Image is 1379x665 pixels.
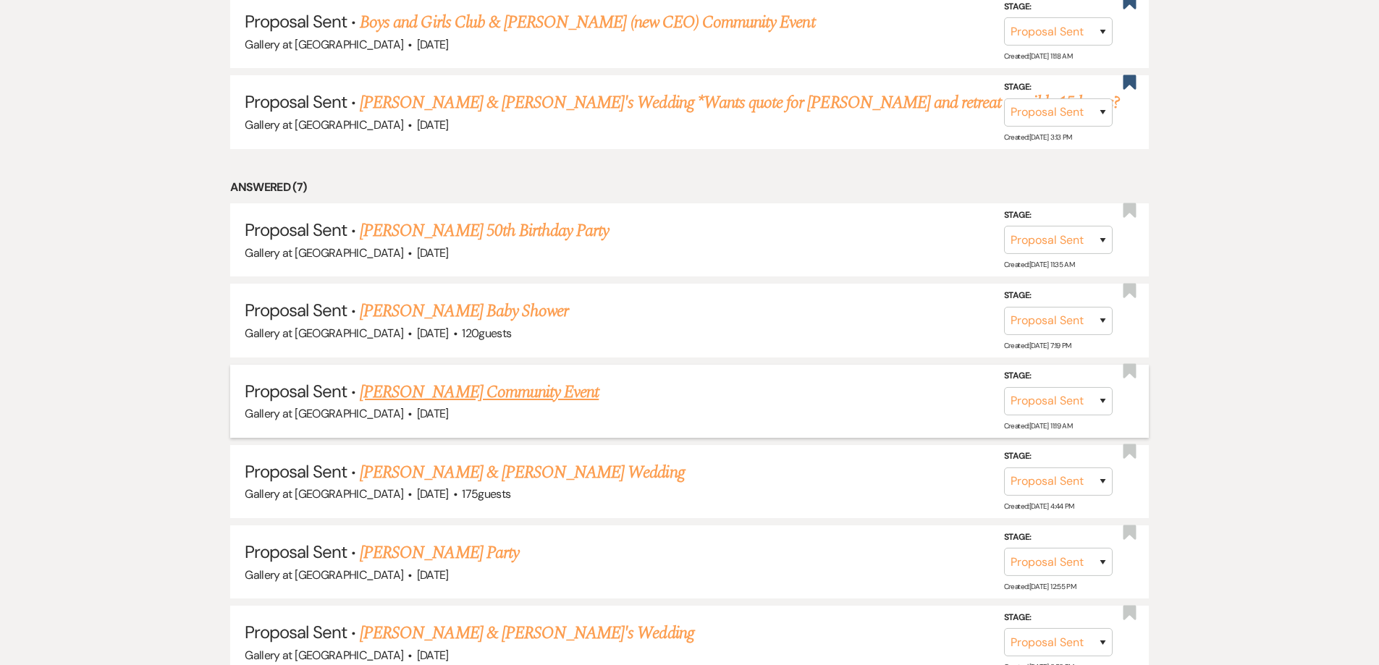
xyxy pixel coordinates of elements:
[462,486,510,501] span: 175 guests
[1004,51,1072,61] span: Created: [DATE] 11:18 AM
[1004,501,1074,511] span: Created: [DATE] 4:44 PM
[245,460,347,483] span: Proposal Sent
[245,37,403,52] span: Gallery at [GEOGRAPHIC_DATA]
[245,90,347,113] span: Proposal Sent
[245,245,403,261] span: Gallery at [GEOGRAPHIC_DATA]
[1004,529,1113,545] label: Stage:
[1004,132,1072,142] span: Created: [DATE] 3:13 PM
[1004,260,1074,269] span: Created: [DATE] 11:35 AM
[417,245,449,261] span: [DATE]
[360,218,609,244] a: [PERSON_NAME] 50th Birthday Party
[245,117,403,132] span: Gallery at [GEOGRAPHIC_DATA]
[230,178,1149,197] li: Answered (7)
[417,406,449,421] span: [DATE]
[1004,208,1113,224] label: Stage:
[417,567,449,583] span: [DATE]
[360,379,599,405] a: [PERSON_NAME] Community Event
[1004,341,1071,350] span: Created: [DATE] 7:19 PM
[1004,610,1113,626] label: Stage:
[245,299,347,321] span: Proposal Sent
[245,219,347,241] span: Proposal Sent
[417,117,449,132] span: [DATE]
[1004,421,1072,431] span: Created: [DATE] 11:19 AM
[1004,449,1113,465] label: Stage:
[1004,368,1113,384] label: Stage:
[245,541,347,563] span: Proposal Sent
[360,90,1120,116] a: [PERSON_NAME] & [PERSON_NAME]'s Wedding *Wants quote for [PERSON_NAME] and retreat possibly 15 ho...
[360,540,519,566] a: [PERSON_NAME] Party
[245,486,403,501] span: Gallery at [GEOGRAPHIC_DATA]
[1004,80,1113,96] label: Stage:
[245,621,347,643] span: Proposal Sent
[417,326,449,341] span: [DATE]
[417,486,449,501] span: [DATE]
[417,648,449,663] span: [DATE]
[462,326,511,341] span: 120 guests
[417,37,449,52] span: [DATE]
[360,9,814,35] a: Boys and Girls Club & [PERSON_NAME] (new CEO) Community Event
[245,406,403,421] span: Gallery at [GEOGRAPHIC_DATA]
[245,567,403,583] span: Gallery at [GEOGRAPHIC_DATA]
[360,459,684,486] a: [PERSON_NAME] & [PERSON_NAME] Wedding
[245,648,403,663] span: Gallery at [GEOGRAPHIC_DATA]
[360,298,568,324] a: [PERSON_NAME] Baby Shower
[1004,288,1113,304] label: Stage:
[245,10,347,33] span: Proposal Sent
[245,326,403,341] span: Gallery at [GEOGRAPHIC_DATA]
[245,380,347,402] span: Proposal Sent
[360,620,694,646] a: [PERSON_NAME] & [PERSON_NAME]'s Wedding
[1004,582,1076,591] span: Created: [DATE] 12:55 PM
